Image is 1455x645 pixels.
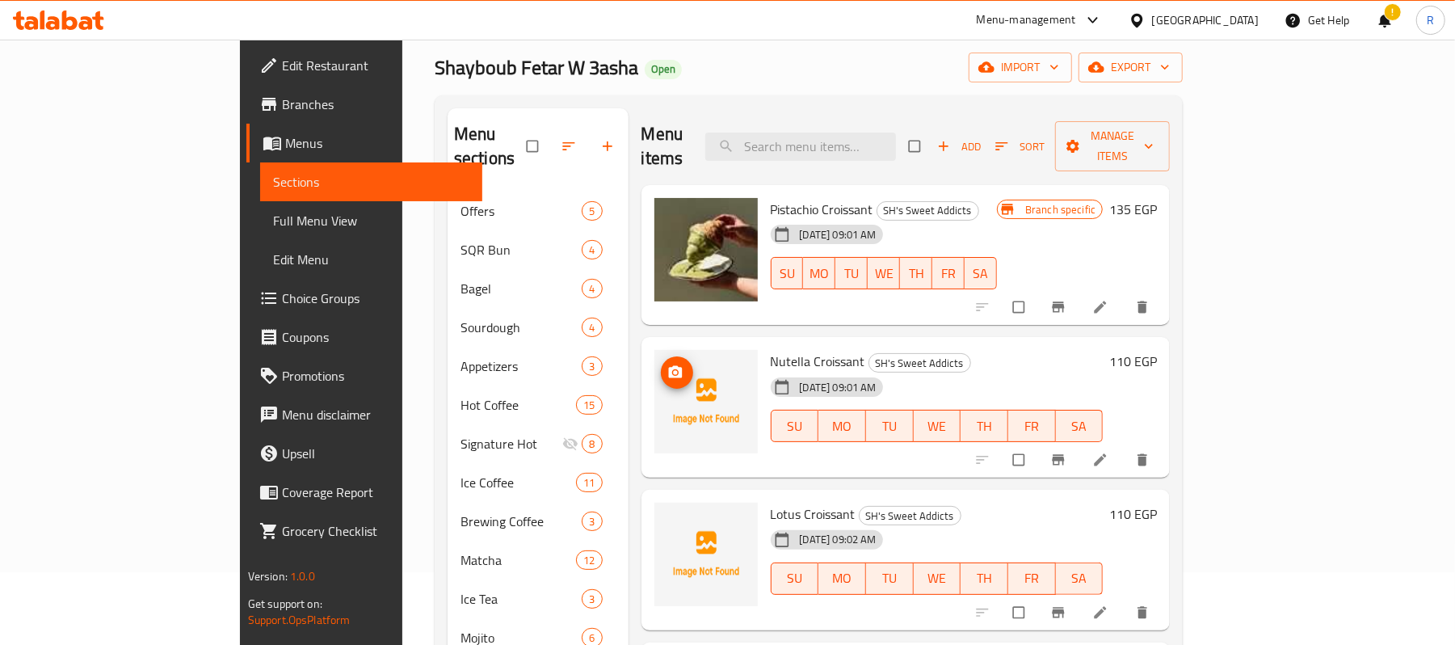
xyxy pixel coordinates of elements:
[260,201,483,240] a: Full Menu View
[285,133,470,153] span: Menus
[582,279,602,298] div: items
[982,57,1059,78] span: import
[825,567,860,590] span: MO
[246,124,483,162] a: Menus
[282,289,470,308] span: Choice Groups
[448,269,629,308] div: Bagel4
[771,197,873,221] span: Pistachio Croissant
[1092,452,1112,468] a: Edit menu item
[282,483,470,502] span: Coverage Report
[654,198,758,301] img: Pistachio Croissant
[562,436,578,452] svg: Inactive section
[273,250,470,269] span: Edit Menu
[576,473,602,492] div: items
[282,327,470,347] span: Coupons
[460,279,582,298] div: Bagel
[859,506,961,525] div: SH's Sweet Addicts
[971,262,990,285] span: SA
[1125,289,1163,325] button: delete
[1008,563,1056,595] button: FR
[1062,415,1097,438] span: SA
[778,262,797,285] span: SU
[448,424,629,463] div: Signature Hot8
[793,227,883,242] span: [DATE] 09:01 AM
[246,473,483,512] a: Coverage Report
[582,359,601,374] span: 3
[866,563,914,595] button: TU
[435,49,638,86] span: Shayboub Fetar W 3asha
[835,257,868,289] button: TU
[645,60,682,79] div: Open
[460,240,582,259] div: SQR Bun
[1092,605,1112,621] a: Edit menu item
[937,137,981,156] span: Add
[246,279,483,318] a: Choice Groups
[1109,198,1157,221] h6: 135 EGP
[818,563,866,595] button: MO
[282,95,470,114] span: Branches
[1041,289,1079,325] button: Branch-specific-item
[1427,11,1434,29] span: R
[282,366,470,386] span: Promotions
[460,434,562,453] span: Signature Hot
[705,133,896,161] input: search
[290,566,315,587] span: 1.0.0
[448,308,629,347] div: Sourdough4
[448,386,629,424] div: Hot Coffee15
[1008,410,1056,442] button: FR
[282,405,470,424] span: Menu disclaimer
[460,318,582,337] span: Sourdough
[582,201,602,221] div: items
[1109,503,1157,525] h6: 110 EGP
[985,134,1055,159] span: Sort items
[877,201,979,221] div: SH's Sweet Addicts
[582,242,601,258] span: 4
[914,563,961,595] button: WE
[899,131,933,162] span: Select section
[873,567,907,590] span: TU
[460,356,582,376] span: Appetizers
[273,211,470,230] span: Full Menu View
[448,192,629,230] div: Offers5
[582,356,602,376] div: items
[933,134,985,159] span: Add item
[874,262,894,285] span: WE
[246,434,483,473] a: Upsell
[582,320,601,335] span: 4
[991,134,1049,159] button: Sort
[1062,567,1097,590] span: SA
[641,122,687,171] h2: Menu items
[654,503,758,606] img: Lotus Croissant
[778,415,813,438] span: SU
[282,444,470,463] span: Upsell
[282,521,470,541] span: Grocery Checklist
[1041,442,1079,478] button: Branch-specific-item
[460,550,576,570] span: Matcha
[645,62,682,76] span: Open
[977,11,1076,30] div: Menu-management
[582,512,602,531] div: items
[260,162,483,201] a: Sections
[825,415,860,438] span: MO
[582,281,601,297] span: 4
[939,262,958,285] span: FR
[906,262,926,285] span: TH
[260,240,483,279] a: Edit Menu
[1019,202,1102,217] span: Branch specific
[877,201,978,220] span: SH's Sweet Addicts
[448,502,629,541] div: Brewing Coffee3
[868,257,900,289] button: WE
[582,434,602,453] div: items
[1125,442,1163,478] button: delete
[448,230,629,269] div: SQR Bun4
[771,257,804,289] button: SU
[810,262,829,285] span: MO
[967,567,1002,590] span: TH
[448,580,629,618] div: Ice Tea3
[582,589,602,609] div: items
[1091,57,1170,78] span: export
[1125,595,1163,630] button: delete
[778,567,813,590] span: SU
[995,137,1045,156] span: Sort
